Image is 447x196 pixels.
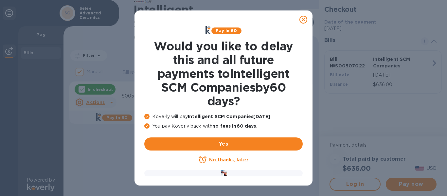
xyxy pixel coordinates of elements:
[188,114,270,119] b: Intelligent SCM Companies [DATE]
[144,113,303,120] p: Koverly will pay
[209,157,248,162] u: No thanks, later
[144,123,303,130] p: You pay Koverly back with
[144,39,303,108] h1: Would you like to delay this and all future payments to Intelligent SCM Companies by 60 days ?
[216,28,237,33] b: Pay in 60
[212,123,257,129] b: no fees in 60 days .
[150,140,297,148] span: Yes
[144,137,303,151] button: Yes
